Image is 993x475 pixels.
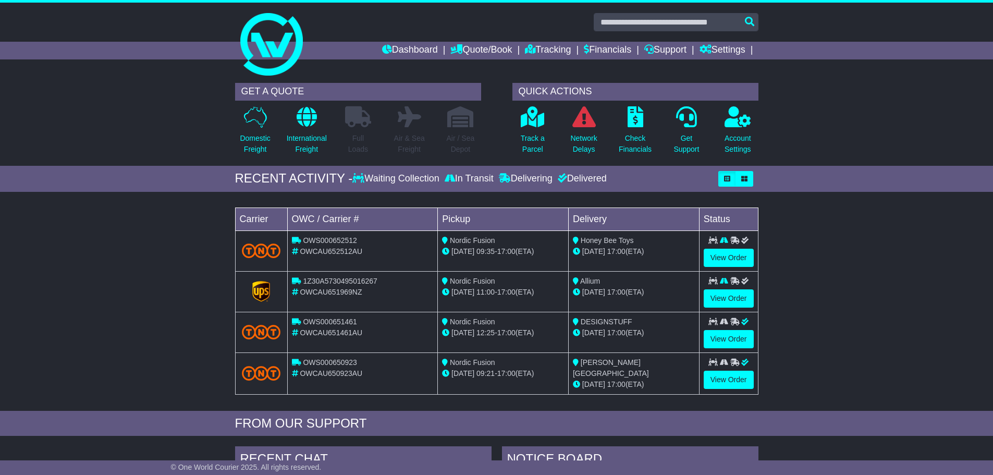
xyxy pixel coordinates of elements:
[582,328,605,337] span: [DATE]
[442,327,564,338] div: - (ETA)
[573,287,695,298] div: (ETA)
[382,42,438,59] a: Dashboard
[242,366,281,380] img: TNT_Domestic.png
[570,106,597,161] a: NetworkDelays
[607,288,626,296] span: 17:00
[235,416,758,431] div: FROM OUR SUPPORT
[607,380,626,388] span: 17:00
[502,446,758,474] div: NOTICE BOARD
[442,368,564,379] div: - (ETA)
[512,83,758,101] div: QUICK ACTIONS
[584,42,631,59] a: Financials
[235,208,287,230] td: Carrier
[724,106,752,161] a: AccountSettings
[300,288,362,296] span: OWCAU651969NZ
[619,133,652,155] p: Check Financials
[352,173,442,185] div: Waiting Collection
[476,328,495,337] span: 12:25
[581,318,632,326] span: DESIGNSTUFF
[573,246,695,257] div: (ETA)
[704,371,754,389] a: View Order
[235,446,492,474] div: RECENT CHAT
[725,133,751,155] p: Account Settings
[582,247,605,255] span: [DATE]
[286,106,327,161] a: InternationalFreight
[573,358,649,377] span: [PERSON_NAME] [GEOGRAPHIC_DATA]
[496,173,555,185] div: Delivering
[240,133,270,155] p: Domestic Freight
[497,247,516,255] span: 17:00
[450,277,495,285] span: Nordic Fusion
[568,208,699,230] td: Delivery
[580,277,600,285] span: Allium
[673,133,699,155] p: Get Support
[450,236,495,245] span: Nordic Fusion
[704,249,754,267] a: View Order
[497,288,516,296] span: 17:00
[438,208,569,230] td: Pickup
[451,369,474,377] span: [DATE]
[300,328,362,337] span: OWCAU651461AU
[607,328,626,337] span: 17:00
[303,318,357,326] span: OWS000651461
[300,247,362,255] span: OWCAU652512AU
[573,379,695,390] div: (ETA)
[582,288,605,296] span: [DATE]
[447,133,475,155] p: Air / Sea Depot
[287,208,438,230] td: OWC / Carrier #
[521,133,545,155] p: Track a Parcel
[476,247,495,255] span: 09:35
[171,463,322,471] span: © One World Courier 2025. All rights reserved.
[442,246,564,257] div: - (ETA)
[242,325,281,339] img: TNT_Domestic.png
[450,358,495,367] span: Nordic Fusion
[300,369,362,377] span: OWCAU650923AU
[451,328,474,337] span: [DATE]
[235,83,481,101] div: GET A QUOTE
[700,42,745,59] a: Settings
[704,330,754,348] a: View Order
[451,247,474,255] span: [DATE]
[497,328,516,337] span: 17:00
[497,369,516,377] span: 17:00
[673,106,700,161] a: GetSupport
[345,133,371,155] p: Full Loads
[242,243,281,258] img: TNT_Domestic.png
[303,358,357,367] span: OWS000650923
[525,42,571,59] a: Tracking
[570,133,597,155] p: Network Delays
[476,369,495,377] span: 09:21
[303,277,377,285] span: 1Z30A5730495016267
[704,289,754,308] a: View Order
[555,173,607,185] div: Delivered
[607,247,626,255] span: 17:00
[450,318,495,326] span: Nordic Fusion
[582,380,605,388] span: [DATE]
[442,173,496,185] div: In Transit
[573,327,695,338] div: (ETA)
[287,133,327,155] p: International Freight
[581,236,634,245] span: Honey Bee Toys
[699,208,758,230] td: Status
[644,42,686,59] a: Support
[618,106,652,161] a: CheckFinancials
[476,288,495,296] span: 11:00
[451,288,474,296] span: [DATE]
[303,236,357,245] span: OWS000652512
[394,133,425,155] p: Air & Sea Freight
[235,171,353,186] div: RECENT ACTIVITY -
[450,42,512,59] a: Quote/Book
[442,287,564,298] div: - (ETA)
[252,281,270,302] img: GetCarrierServiceLogo
[520,106,545,161] a: Track aParcel
[239,106,271,161] a: DomesticFreight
